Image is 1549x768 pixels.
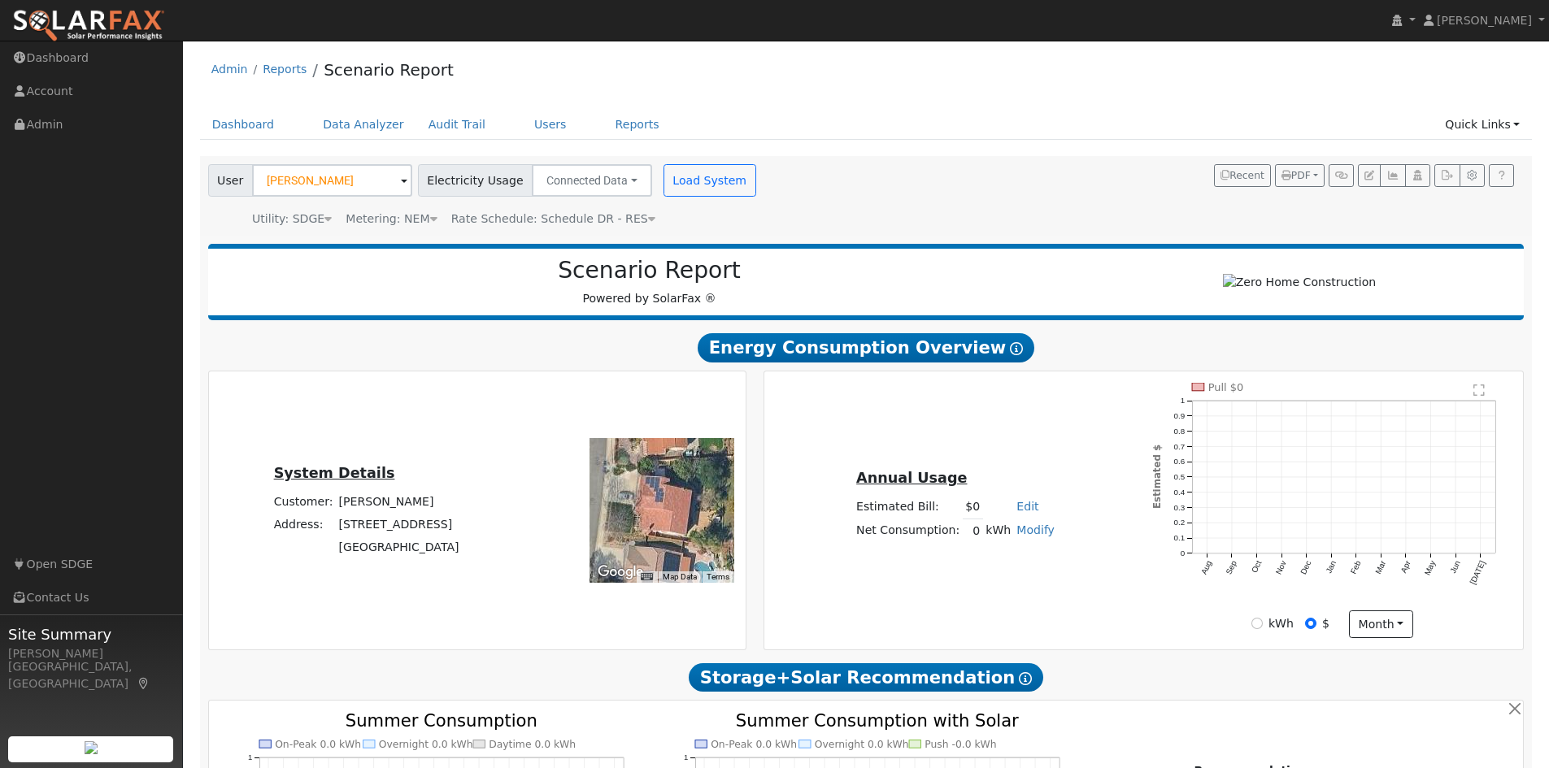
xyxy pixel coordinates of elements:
td: kWh [983,519,1014,542]
text: Overnight 0.0 kWh [815,739,909,750]
text: Apr [1399,559,1413,575]
a: Open this area in Google Maps (opens a new window) [594,562,647,583]
text: May [1423,559,1438,577]
a: Reports [263,63,307,76]
td: $0 [963,496,983,519]
button: Load System [664,164,756,197]
text: Pull $0 [1208,381,1244,393]
a: Terms (opens in new tab) [707,572,729,581]
div: Powered by SolarFax ® [216,257,1083,307]
text: Feb [1349,559,1363,575]
a: Modify [1016,523,1055,536]
text: 0.8 [1174,427,1186,436]
button: Export Interval Data [1434,164,1460,187]
input: Select a User [252,164,412,197]
span: Storage+Solar Recommendation [689,663,1043,692]
button: Settings [1460,164,1485,187]
a: Reports [603,110,672,140]
span: Electricity Usage [418,164,533,197]
text: 0.3 [1174,503,1186,512]
div: Utility: SDGE [252,210,332,228]
text: Sep [1225,559,1239,576]
text: 0.6 [1174,457,1186,466]
td: Estimated Bill: [854,496,963,519]
button: Connected Data [532,164,652,197]
button: PDF [1275,164,1325,187]
button: Recent [1214,164,1271,187]
text: Jan [1325,559,1338,575]
button: Keyboard shortcuts [641,571,652,583]
a: Data Analyzer [311,110,416,140]
i: Show Help [1010,342,1023,355]
button: Edit User [1358,164,1381,187]
label: $ [1322,615,1329,632]
img: Google [594,562,647,583]
span: User [208,164,253,197]
text: 1 [684,753,688,761]
text: 0 [1181,549,1186,558]
a: Scenario Report [324,60,454,80]
text: Daytime 0.0 kWh [489,739,576,750]
a: Admin [211,63,248,76]
text: Summer Consumption with Solar [736,710,1020,731]
text: 0.9 [1174,411,1186,420]
text:  [1474,384,1486,397]
text: Dec [1299,559,1313,576]
text: 1 [248,753,252,761]
text: 1 [1181,396,1185,405]
div: [GEOGRAPHIC_DATA], [GEOGRAPHIC_DATA] [8,658,174,692]
input: kWh [1251,618,1263,629]
text: Oct [1250,559,1264,575]
a: Help Link [1489,164,1514,187]
a: Users [522,110,579,140]
text: Overnight 0.0 kWh [379,739,473,750]
text: On-Peak 0.0 kWh [711,739,797,750]
td: Net Consumption: [854,519,963,542]
text: Nov [1274,559,1288,576]
span: Alias: None [451,212,655,225]
text: 0.7 [1174,442,1186,451]
td: [STREET_ADDRESS] [336,513,462,536]
a: Dashboard [200,110,287,140]
img: SolarFax [12,9,165,43]
img: Zero Home Construction [1223,274,1377,291]
text: 0.4 [1174,488,1186,497]
td: [PERSON_NAME] [336,490,462,513]
a: Quick Links [1433,110,1532,140]
input: $ [1305,618,1316,629]
u: Annual Usage [856,470,967,486]
td: Address: [271,513,336,536]
text: Aug [1199,559,1213,575]
div: [PERSON_NAME] [8,645,174,662]
text: Jun [1449,559,1463,575]
h2: Scenario Report [224,257,1074,284]
div: Metering: NEM [346,210,437,228]
label: kWh [1268,615,1294,632]
span: PDF [1281,170,1311,181]
text: [DATE] [1469,559,1487,586]
text: Estimated $ [1151,445,1163,509]
button: Login As [1405,164,1430,187]
button: month [1349,610,1413,638]
td: [GEOGRAPHIC_DATA] [336,536,462,559]
text: Mar [1374,559,1388,576]
td: Customer: [271,490,336,513]
img: retrieve [85,741,98,754]
text: 0.2 [1174,519,1186,527]
button: Multi-Series Graph [1380,164,1405,187]
button: Map Data [663,571,697,583]
text: Push -0.0 kWh [925,739,998,750]
span: Energy Consumption Overview [698,333,1034,362]
a: Edit [1016,500,1038,513]
text: 0.5 [1174,472,1186,481]
button: Generate Report Link [1329,164,1354,187]
text: 0.1 [1174,533,1186,542]
a: Audit Trail [416,110,498,140]
u: System Details [274,465,395,481]
span: Site Summary [8,623,174,645]
span: [PERSON_NAME] [1437,14,1532,27]
text: Summer Consumption [346,710,537,731]
text: On-Peak 0.0 kWh [275,739,361,750]
td: 0 [963,519,983,542]
a: Map [137,677,151,690]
